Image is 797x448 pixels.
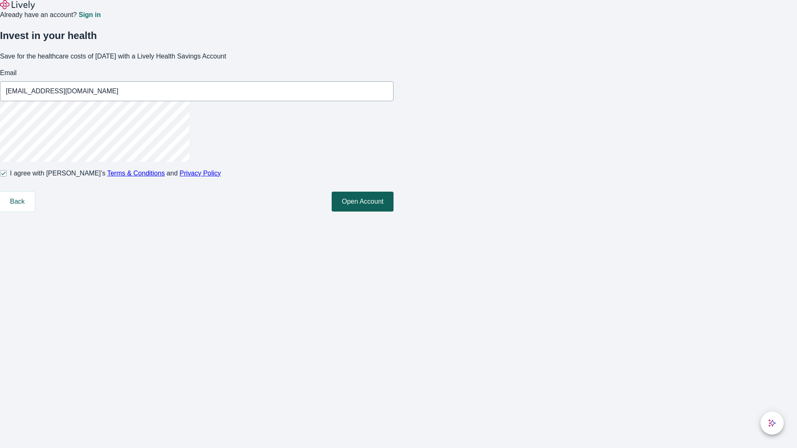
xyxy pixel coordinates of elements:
a: Privacy Policy [180,170,221,177]
span: I agree with [PERSON_NAME]’s and [10,168,221,178]
a: Sign in [78,12,100,18]
a: Terms & Conditions [107,170,165,177]
button: Open Account [332,192,394,212]
svg: Lively AI Assistant [768,419,776,427]
button: chat [760,411,784,435]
